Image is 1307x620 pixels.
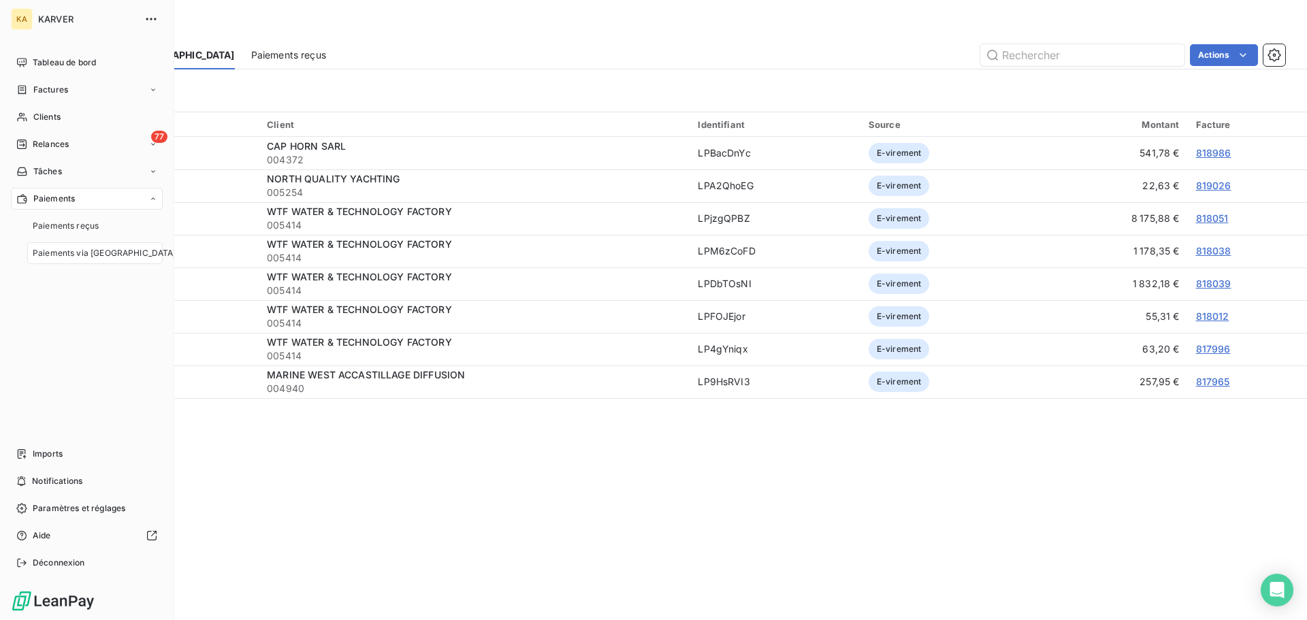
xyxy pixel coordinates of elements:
[267,251,681,265] span: 005414
[33,84,68,96] span: Factures
[698,119,852,130] div: Identifiant
[869,143,930,163] span: E-virement
[1196,119,1299,130] div: Facture
[267,284,681,297] span: 005414
[690,235,860,267] td: LPM6zCoFD
[1039,333,1187,365] td: 63,20 €
[267,369,465,380] span: MARINE WEST ACCASTILLAGE DIFFUSION
[869,306,930,327] span: E-virement
[33,247,176,259] span: Paiements via [GEOGRAPHIC_DATA]
[869,208,930,229] span: E-virement
[33,56,96,69] span: Tableau de bord
[267,238,452,250] span: WTF WATER & TECHNOLOGY FACTORY
[11,8,33,30] div: KA
[869,339,930,359] span: E-virement
[267,218,681,232] span: 005414
[33,557,85,569] span: Déconnexion
[267,349,681,363] span: 005414
[32,475,82,487] span: Notifications
[267,173,400,184] span: NORTH QUALITY YACHTING
[690,300,860,333] td: LPFOJEjor
[267,119,681,130] div: Client
[267,336,452,348] span: WTF WATER & TECHNOLOGY FACTORY
[38,14,136,25] span: KARVER
[1261,574,1293,606] div: Open Intercom Messenger
[1196,180,1231,191] a: 819026
[1039,202,1187,235] td: 8 175,88 €
[11,525,163,546] a: Aide
[1196,245,1231,257] a: 818038
[267,304,452,315] span: WTF WATER & TECHNOLOGY FACTORY
[267,186,681,199] span: 005254
[1196,147,1231,159] a: 818986
[1047,119,1179,130] div: Montant
[869,176,930,196] span: E-virement
[33,448,63,460] span: Imports
[869,119,1031,130] div: Source
[1039,169,1187,202] td: 22,63 €
[1196,343,1231,355] a: 817996
[11,590,95,612] img: Logo LeanPay
[690,169,860,202] td: LPA2QhoEG
[1196,376,1230,387] a: 817965
[690,137,860,169] td: LPBacDnYc
[869,241,930,261] span: E-virement
[690,333,860,365] td: LP4gYniqx
[1039,267,1187,300] td: 1 832,18 €
[1196,278,1231,289] a: 818039
[690,365,860,398] td: LP9HsRVI3
[33,165,62,178] span: Tâches
[1039,235,1187,267] td: 1 178,35 €
[33,220,99,232] span: Paiements reçus
[869,372,930,392] span: E-virement
[1196,212,1229,224] a: 818051
[690,202,860,235] td: LPjzgQPBZ
[690,267,860,300] td: LPDbTOsNI
[267,140,346,152] span: CAP HORN SARL
[267,206,452,217] span: WTF WATER & TECHNOLOGY FACTORY
[1039,137,1187,169] td: 541,78 €
[1039,365,1187,398] td: 257,95 €
[267,316,681,330] span: 005414
[267,382,681,395] span: 004940
[1190,44,1258,66] button: Actions
[33,138,69,150] span: Relances
[33,502,125,515] span: Paramètres et réglages
[1039,300,1187,333] td: 55,31 €
[267,153,681,167] span: 004372
[251,48,326,62] span: Paiements reçus
[151,131,167,143] span: 77
[869,274,930,294] span: E-virement
[33,193,75,205] span: Paiements
[1196,310,1229,322] a: 818012
[33,529,51,542] span: Aide
[980,44,1184,66] input: Rechercher
[33,111,61,123] span: Clients
[267,271,452,282] span: WTF WATER & TECHNOLOGY FACTORY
